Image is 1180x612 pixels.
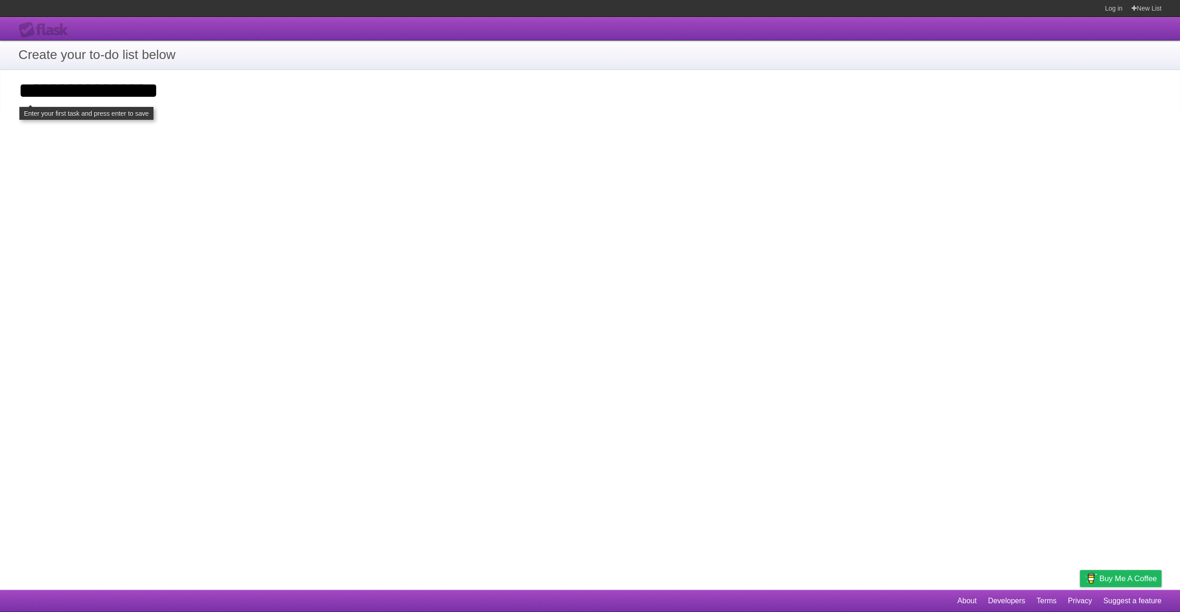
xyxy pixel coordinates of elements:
[1080,570,1162,587] a: Buy me a coffee
[1103,592,1162,610] a: Suggest a feature
[18,22,74,38] div: Flask
[1099,571,1157,587] span: Buy me a coffee
[988,592,1025,610] a: Developers
[957,592,977,610] a: About
[1068,592,1092,610] a: Privacy
[1085,571,1097,586] img: Buy me a coffee
[1037,592,1057,610] a: Terms
[18,45,1162,65] h1: Create your to-do list below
